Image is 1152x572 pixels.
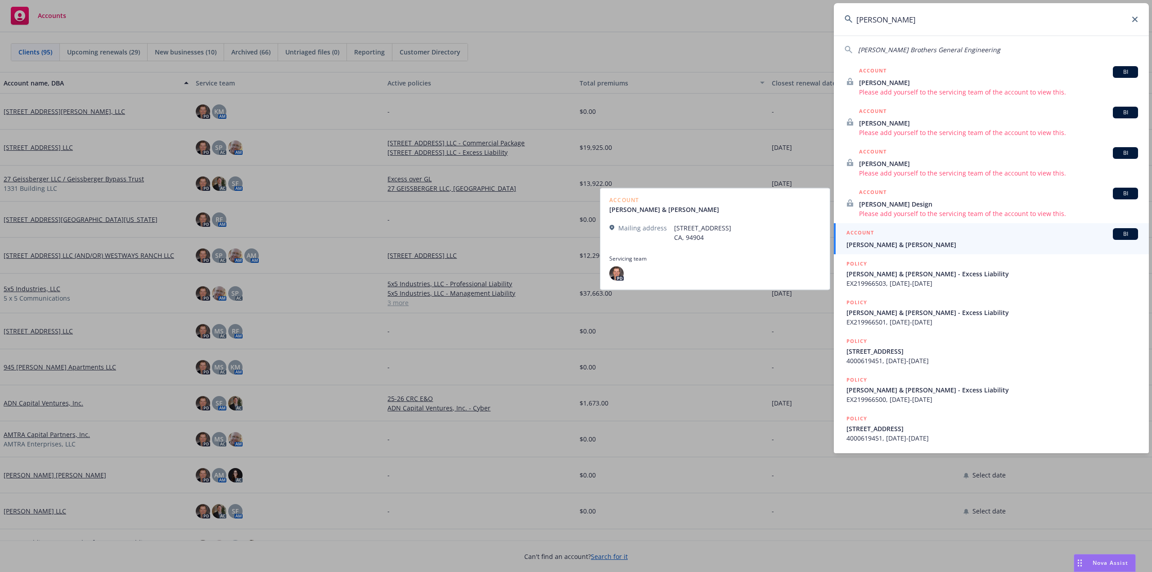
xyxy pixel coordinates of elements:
span: BI [1116,108,1134,117]
h5: ACCOUNT [859,66,886,77]
h5: ACCOUNT [859,147,886,158]
span: Please add yourself to the servicing team of the account to view this. [859,128,1138,137]
a: POLICY[PERSON_NAME] & [PERSON_NAME] - Excess LiabilityEX219966503, [DATE]-[DATE] [834,254,1149,293]
span: Please add yourself to the servicing team of the account to view this. [859,168,1138,178]
h5: POLICY [846,337,867,346]
a: ACCOUNTBI[PERSON_NAME] & [PERSON_NAME] [834,223,1149,254]
span: Nova Assist [1093,559,1128,567]
span: 4000619451, [DATE]-[DATE] [846,433,1138,443]
a: POLICY[PERSON_NAME] & [PERSON_NAME] - Excess LiabilityEX219966500, [DATE]-[DATE] [834,370,1149,409]
button: Nova Assist [1074,554,1136,572]
span: [PERSON_NAME] & [PERSON_NAME] - Excess Liability [846,385,1138,395]
h5: POLICY [846,414,867,423]
h5: POLICY [846,259,867,268]
a: POLICY[STREET_ADDRESS]4000619451, [DATE]-[DATE] [834,409,1149,448]
span: BI [1116,149,1134,157]
input: Search... [834,3,1149,36]
a: ACCOUNTBI[PERSON_NAME] DesignPlease add yourself to the servicing team of the account to view this. [834,183,1149,223]
a: ACCOUNTBI[PERSON_NAME]Please add yourself to the servicing team of the account to view this. [834,102,1149,142]
span: 4000619451, [DATE]-[DATE] [846,356,1138,365]
span: [PERSON_NAME] Design [859,199,1138,209]
span: BI [1116,68,1134,76]
a: POLICY[STREET_ADDRESS]4000619451, [DATE]-[DATE] [834,332,1149,370]
a: ACCOUNTBI[PERSON_NAME]Please add yourself to the servicing team of the account to view this. [834,61,1149,102]
span: [PERSON_NAME] & [PERSON_NAME] [846,240,1138,249]
a: ACCOUNTBI[PERSON_NAME]Please add yourself to the servicing team of the account to view this. [834,142,1149,183]
h5: POLICY [846,298,867,307]
a: POLICY[PERSON_NAME] & [PERSON_NAME] - Excess LiabilityEX219966501, [DATE]-[DATE] [834,293,1149,332]
span: [PERSON_NAME] [859,78,1138,87]
span: [STREET_ADDRESS] [846,424,1138,433]
span: [PERSON_NAME] & [PERSON_NAME] - Excess Liability [846,269,1138,279]
span: [PERSON_NAME] Brothers General Engineering [858,45,1000,54]
span: Please add yourself to the servicing team of the account to view this. [859,87,1138,97]
h5: ACCOUNT [859,188,886,198]
span: BI [1116,230,1134,238]
span: EX219966500, [DATE]-[DATE] [846,395,1138,404]
span: EX219966503, [DATE]-[DATE] [846,279,1138,288]
span: [PERSON_NAME] & [PERSON_NAME] - Excess Liability [846,308,1138,317]
div: Drag to move [1074,554,1085,572]
span: [STREET_ADDRESS] [846,347,1138,356]
h5: ACCOUNT [846,228,874,239]
h5: POLICY [846,375,867,384]
span: EX219966501, [DATE]-[DATE] [846,317,1138,327]
span: BI [1116,189,1134,198]
span: [PERSON_NAME] [859,159,1138,168]
span: [PERSON_NAME] [859,118,1138,128]
h5: ACCOUNT [859,107,886,117]
span: Please add yourself to the servicing team of the account to view this. [859,209,1138,218]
